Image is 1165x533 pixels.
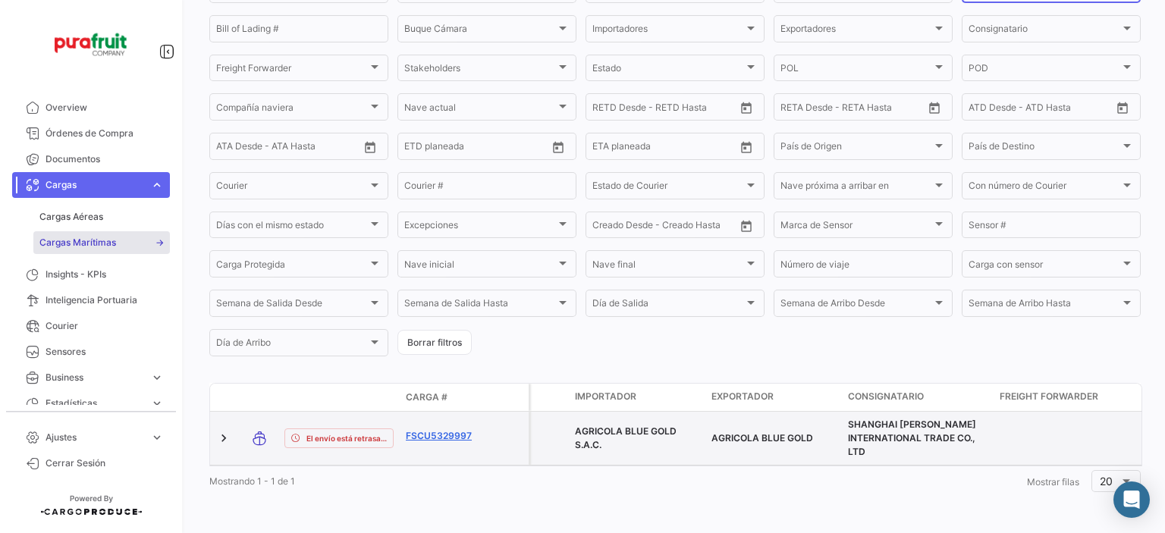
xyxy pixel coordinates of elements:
[404,300,556,311] span: Semana de Salida Hasta
[273,143,341,154] input: ATA Hasta
[711,390,774,403] span: Exportador
[33,205,170,228] a: Cargas Aéreas
[12,95,170,121] a: Overview
[46,371,144,384] span: Business
[842,384,994,411] datatable-header-cell: Consignatario
[969,143,1120,154] span: País de Destino
[592,222,653,233] input: Creado Desde
[491,391,529,403] datatable-header-cell: Póliza
[705,384,842,411] datatable-header-cell: Exportador
[404,104,556,114] span: Nave actual
[592,183,744,193] span: Estado de Courier
[1027,476,1079,488] span: Mostrar filas
[39,210,103,224] span: Cargas Aéreas
[780,300,932,311] span: Semana de Arribo Desde
[1027,104,1095,114] input: ATD Hasta
[442,143,510,154] input: Hasta
[12,339,170,365] a: Sensores
[1100,475,1113,488] span: 20
[664,222,732,233] input: Creado Hasta
[780,65,932,76] span: POL
[12,262,170,287] a: Insights - KPIs
[848,390,924,403] span: Consignatario
[46,152,164,166] span: Documentos
[278,391,400,403] datatable-header-cell: Estado de Envio
[46,345,164,359] span: Sensores
[848,419,976,457] span: SHANGHAI HUI ZHAN INTERNATIONAL TRADE CO., LTD
[216,300,368,311] span: Semana de Salida Desde
[216,104,368,114] span: Compañía naviera
[404,26,556,36] span: Buque Cámara
[46,127,164,140] span: Órdenes de Compra
[1000,390,1098,403] span: Freight Forwarder
[33,231,170,254] a: Cargas Marítimas
[39,236,116,249] span: Cargas Marítimas
[404,262,556,272] span: Nave inicial
[547,136,570,158] button: Open calendar
[216,431,231,446] a: Expand/Collapse Row
[216,222,368,233] span: Días con el mismo estado
[592,143,620,154] input: Desde
[216,143,262,154] input: ATA Desde
[46,397,144,410] span: Estadísticas
[630,143,699,154] input: Hasta
[46,456,164,470] span: Cerrar Sesión
[569,384,705,411] datatable-header-cell: Importador
[46,101,164,114] span: Overview
[969,104,1016,114] input: ATD Desde
[359,136,382,158] button: Open calendar
[780,104,808,114] input: Desde
[46,268,164,281] span: Insights - KPIs
[969,300,1120,311] span: Semana de Arribo Hasta
[592,65,744,76] span: Estado
[780,143,932,154] span: País de Origen
[994,384,1145,411] datatable-header-cell: Freight Forwarder
[404,143,432,154] input: Desde
[711,432,813,444] span: AGRICOLA BLUE GOLD
[969,262,1120,272] span: Carga con sensor
[216,340,368,350] span: Día de Arribo
[735,96,758,119] button: Open calendar
[46,319,164,333] span: Courier
[969,65,1120,76] span: POD
[46,431,144,444] span: Ajustes
[209,475,295,487] span: Mostrando 1 - 1 de 1
[12,287,170,313] a: Inteligencia Portuaria
[216,65,368,76] span: Freight Forwarder
[150,371,164,384] span: expand_more
[592,104,620,114] input: Desde
[404,65,556,76] span: Stakeholders
[400,384,491,410] datatable-header-cell: Carga #
[240,391,278,403] datatable-header-cell: Modo de Transporte
[780,26,932,36] span: Exportadores
[306,432,387,444] span: El envío está retrasado.
[1113,481,1150,518] div: Abrir Intercom Messenger
[969,183,1120,193] span: Con número de Courier
[923,96,946,119] button: Open calendar
[46,293,164,307] span: Inteligencia Portuaria
[12,313,170,339] a: Courier
[735,136,758,158] button: Open calendar
[12,146,170,172] a: Documentos
[969,26,1120,36] span: Consignatario
[150,397,164,410] span: expand_more
[12,121,170,146] a: Órdenes de Compra
[46,178,144,192] span: Cargas
[630,104,699,114] input: Hasta
[150,431,164,444] span: expand_more
[406,390,447,404] span: Carga #
[780,222,932,233] span: Marca de Sensor
[531,384,569,411] datatable-header-cell: Carga Protegida
[1111,96,1134,119] button: Open calendar
[53,18,129,71] img: Logo+PuraFruit.png
[592,300,744,311] span: Día de Salida
[216,183,368,193] span: Courier
[575,425,677,450] span: AGRICOLA BLUE GOLD S.A.C.
[592,262,744,272] span: Nave final
[818,104,887,114] input: Hasta
[404,222,556,233] span: Excepciones
[780,183,932,193] span: Nave próxima a arribar en
[592,26,744,36] span: Importadores
[397,330,472,355] button: Borrar filtros
[406,429,485,443] a: FSCU5329997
